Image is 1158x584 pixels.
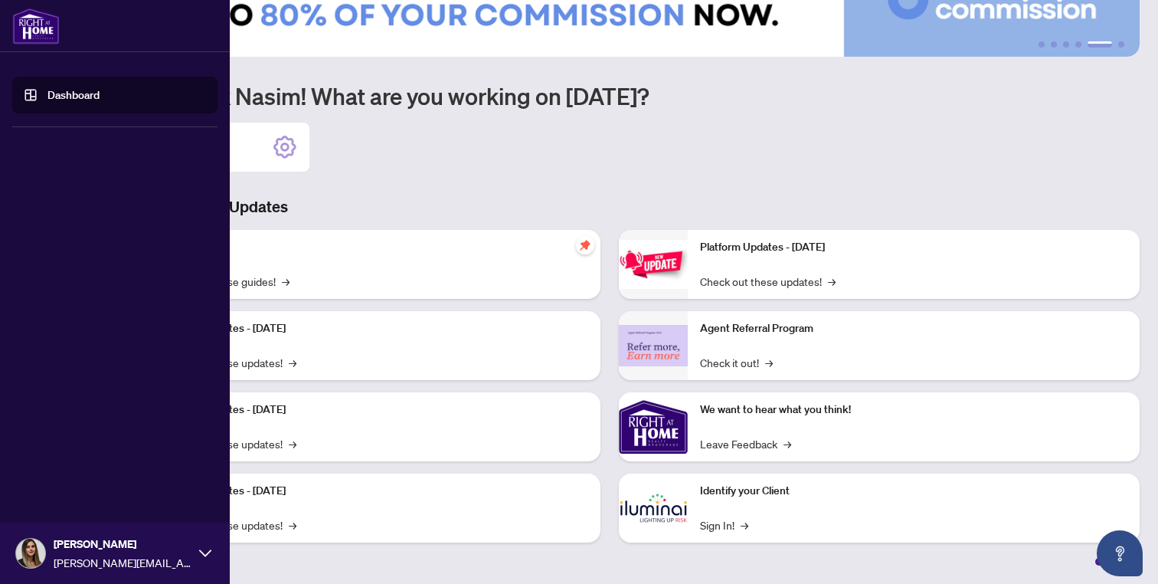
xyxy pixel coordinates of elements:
span: → [741,517,748,533]
img: logo [12,8,60,44]
span: → [289,354,296,371]
button: 1 [1039,41,1045,48]
p: Identify your Client [700,483,1127,500]
p: Agent Referral Program [700,320,1127,337]
span: [PERSON_NAME][EMAIL_ADDRESS][PERSON_NAME][DOMAIN_NAME] [54,554,191,571]
a: Leave Feedback→ [700,435,791,452]
span: → [282,273,289,290]
img: Identify your Client [619,474,688,543]
span: [PERSON_NAME] [54,536,191,553]
img: Platform Updates - June 23, 2025 [619,240,688,288]
button: Open asap [1097,530,1143,576]
p: We want to hear what you think! [700,402,1127,418]
h3: Brokerage & Industry Updates [80,196,1140,218]
img: Agent Referral Program [619,325,688,367]
a: Check it out!→ [700,354,773,371]
button: 3 [1063,41,1069,48]
button: 6 [1118,41,1124,48]
span: → [783,435,791,452]
img: We want to hear what you think! [619,392,688,461]
span: → [828,273,836,290]
p: Platform Updates - [DATE] [161,483,588,500]
img: Profile Icon [16,539,45,568]
p: Platform Updates - [DATE] [161,402,588,418]
button: 4 [1075,41,1081,48]
p: Platform Updates - [DATE] [161,320,588,337]
span: pushpin [576,236,594,254]
a: Check out these updates!→ [700,273,836,290]
p: Platform Updates - [DATE] [700,239,1127,256]
button: 2 [1051,41,1057,48]
span: → [289,435,296,452]
a: Dashboard [47,88,100,102]
span: → [289,517,296,533]
a: Sign In!→ [700,517,748,533]
button: 5 [1088,41,1112,48]
h1: Welcome back Nasim! What are you working on [DATE]? [80,81,1140,110]
span: → [765,354,773,371]
p: Self-Help [161,239,588,256]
